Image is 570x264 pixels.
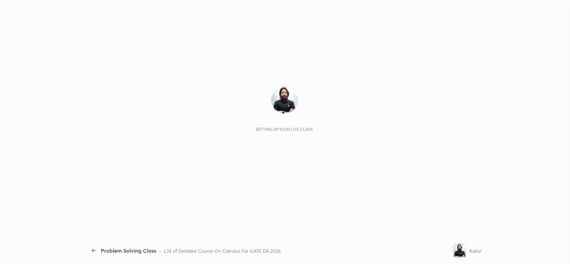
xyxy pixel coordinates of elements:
div: Rahul [469,247,481,254]
div: L24 of Detailed Course On Calculus For GATE DA 2026 [164,247,281,254]
div: • [159,247,161,254]
div: Setting up your live class [256,127,313,132]
div: Problem Solving Class [101,247,156,255]
img: e00dc300a4f7444a955e410797683dbd.jpg [271,87,298,113]
img: e00dc300a4f7444a955e410797683dbd.jpg [453,244,466,257]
